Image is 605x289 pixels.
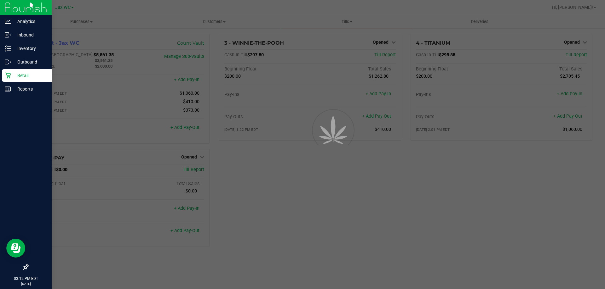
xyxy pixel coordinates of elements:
[3,276,49,281] p: 03:12 PM EDT
[5,86,11,92] inline-svg: Reports
[5,32,11,38] inline-svg: Inbound
[5,45,11,52] inline-svg: Inventory
[5,59,11,65] inline-svg: Outbound
[5,72,11,79] inline-svg: Retail
[6,239,25,258] iframe: Resource center
[11,45,49,52] p: Inventory
[11,85,49,93] p: Reports
[11,58,49,66] p: Outbound
[11,72,49,79] p: Retail
[11,31,49,39] p: Inbound
[11,18,49,25] p: Analytics
[3,281,49,286] p: [DATE]
[5,18,11,25] inline-svg: Analytics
